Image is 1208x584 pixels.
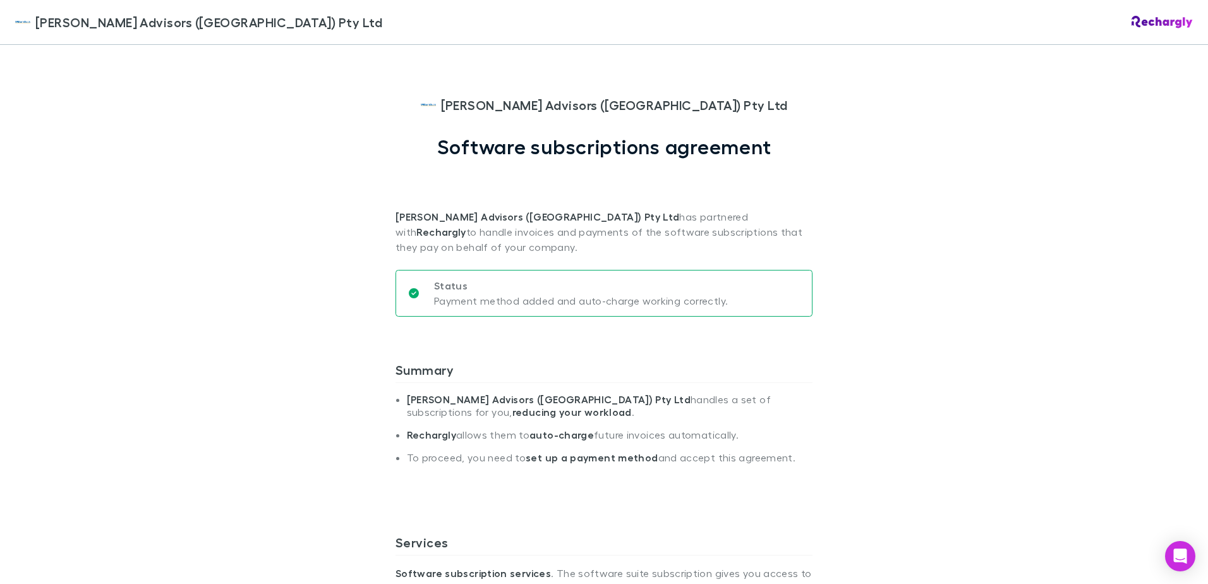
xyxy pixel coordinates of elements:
li: allows them to future invoices automatically. [407,429,812,451]
li: handles a set of subscriptions for you, . [407,393,812,429]
strong: Software subscription services [396,567,551,580]
p: Payment method added and auto-charge working correctly. [434,293,728,308]
strong: Rechargly [407,429,456,441]
img: William Buck Advisors (WA) Pty Ltd's Logo [421,97,436,113]
img: William Buck Advisors (WA) Pty Ltd's Logo [15,15,30,30]
strong: [PERSON_NAME] Advisors ([GEOGRAPHIC_DATA]) Pty Ltd [396,210,679,223]
li: To proceed, you need to and accept this agreement. [407,451,812,474]
p: Status [434,278,728,293]
h3: Summary [396,362,812,382]
strong: Rechargly [416,226,466,238]
h3: Services [396,535,812,555]
p: has partnered with to handle invoices and payments of the software subscriptions that they pay on... [396,159,812,255]
strong: reducing your workload [512,406,632,418]
span: [PERSON_NAME] Advisors ([GEOGRAPHIC_DATA]) Pty Ltd [35,13,382,32]
strong: auto-charge [529,429,594,441]
div: Open Intercom Messenger [1165,541,1195,571]
span: [PERSON_NAME] Advisors ([GEOGRAPHIC_DATA]) Pty Ltd [441,95,788,114]
strong: [PERSON_NAME] Advisors ([GEOGRAPHIC_DATA]) Pty Ltd [407,393,691,406]
h1: Software subscriptions agreement [437,135,771,159]
strong: set up a payment method [526,451,658,464]
img: Rechargly Logo [1132,16,1193,28]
